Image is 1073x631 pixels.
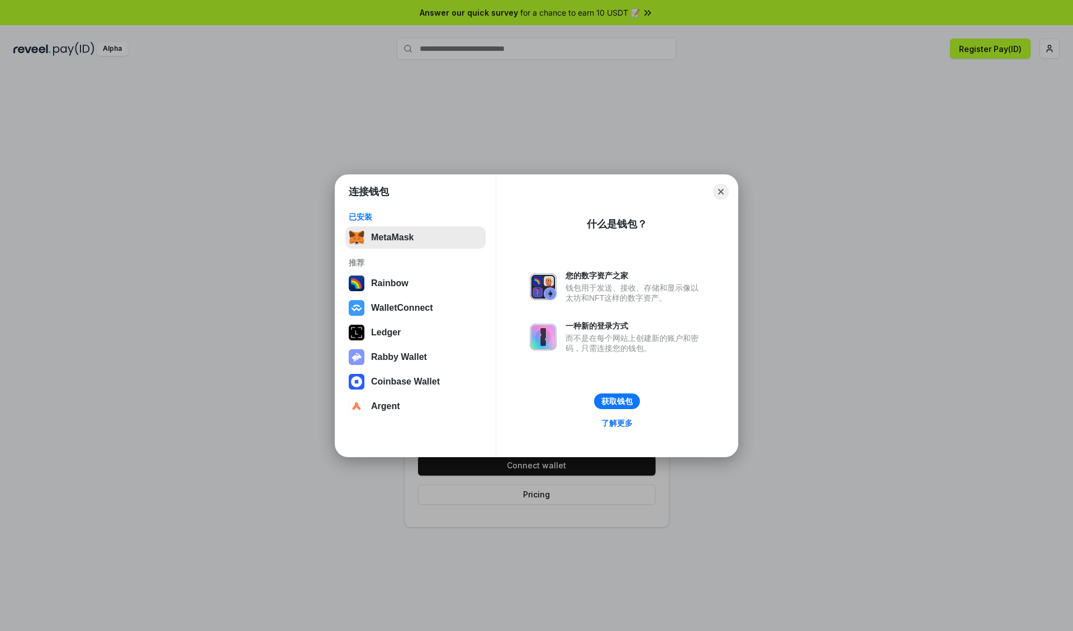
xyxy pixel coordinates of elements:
[595,416,639,430] a: 了解更多
[371,233,414,243] div: MetaMask
[566,321,704,331] div: 一种新的登录方式
[601,418,633,428] div: 了解更多
[345,272,486,295] button: Rainbow
[530,273,557,300] img: svg+xml,%3Csvg%20xmlns%3D%22http%3A%2F%2Fwww.w3.org%2F2000%2Fsvg%22%20fill%3D%22none%22%20viewBox...
[601,396,633,406] div: 获取钱包
[345,297,486,319] button: WalletConnect
[371,303,433,313] div: WalletConnect
[566,283,704,303] div: 钱包用于发送、接收、存储和显示像以太坊和NFT这样的数字资产。
[713,184,729,200] button: Close
[349,349,364,365] img: svg+xml,%3Csvg%20xmlns%3D%22http%3A%2F%2Fwww.w3.org%2F2000%2Fsvg%22%20fill%3D%22none%22%20viewBox...
[349,230,364,245] img: svg+xml,%3Csvg%20fill%3D%22none%22%20height%3D%2233%22%20viewBox%3D%220%200%2035%2033%22%20width%...
[371,377,440,387] div: Coinbase Wallet
[566,333,704,353] div: 而不是在每个网站上创建新的账户和密码，只需连接您的钱包。
[345,395,486,417] button: Argent
[345,346,486,368] button: Rabby Wallet
[349,325,364,340] img: svg+xml,%3Csvg%20xmlns%3D%22http%3A%2F%2Fwww.w3.org%2F2000%2Fsvg%22%20width%3D%2228%22%20height%3...
[349,212,482,222] div: 已安装
[371,352,427,362] div: Rabby Wallet
[345,226,486,249] button: MetaMask
[349,258,482,268] div: 推荐
[345,321,486,344] button: Ledger
[587,217,647,231] div: 什么是钱包？
[349,398,364,414] img: svg+xml,%3Csvg%20width%3D%2228%22%20height%3D%2228%22%20viewBox%3D%220%200%2028%2028%22%20fill%3D...
[371,278,409,288] div: Rainbow
[566,271,704,281] div: 您的数字资产之家
[349,185,389,198] h1: 连接钱包
[371,401,400,411] div: Argent
[345,371,486,393] button: Coinbase Wallet
[371,328,401,338] div: Ledger
[594,393,640,409] button: 获取钱包
[349,300,364,316] img: svg+xml,%3Csvg%20width%3D%2228%22%20height%3D%2228%22%20viewBox%3D%220%200%2028%2028%22%20fill%3D...
[349,276,364,291] img: svg+xml,%3Csvg%20width%3D%22120%22%20height%3D%22120%22%20viewBox%3D%220%200%20120%20120%22%20fil...
[530,324,557,350] img: svg+xml,%3Csvg%20xmlns%3D%22http%3A%2F%2Fwww.w3.org%2F2000%2Fsvg%22%20fill%3D%22none%22%20viewBox...
[349,374,364,390] img: svg+xml,%3Csvg%20width%3D%2228%22%20height%3D%2228%22%20viewBox%3D%220%200%2028%2028%22%20fill%3D...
